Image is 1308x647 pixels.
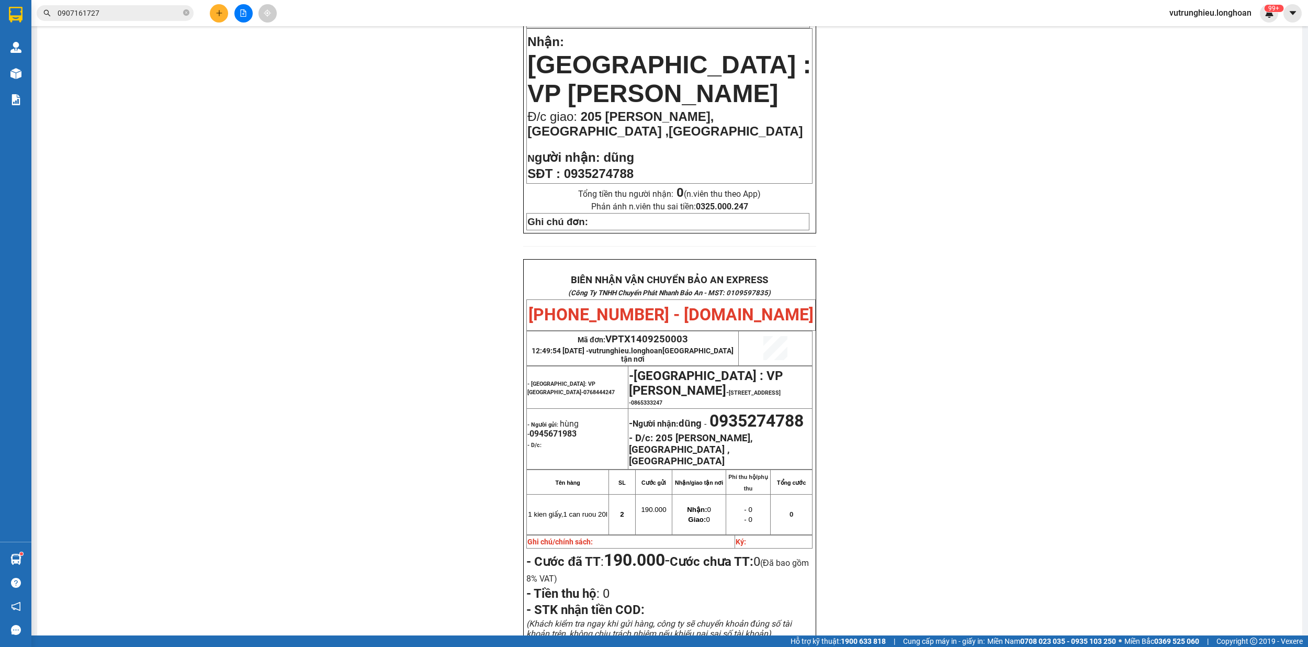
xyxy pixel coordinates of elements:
span: copyright [1250,638,1257,645]
strong: BIÊN NHẬN VẬN CHUYỂN BẢO AN EXPRESS [571,274,768,286]
span: Cung cấp máy in - giấy in: [903,635,985,647]
span: Mã đơn: [578,336,688,344]
span: [PHONE_NUMBER] [4,36,80,54]
span: 0768444247 [583,389,615,396]
strong: Tổng cước [777,479,806,486]
span: Nhận: [527,35,564,49]
strong: Nhận: [687,506,707,514]
span: dũng [603,150,634,164]
span: Ngày in phiếu: 12:49 ngày [66,21,211,32]
span: CÔNG TY TNHH CHUYỂN PHÁT NHANH BẢO AN [91,36,192,54]
span: file-add [240,9,247,17]
span: 0945671983 [529,429,577,439]
span: dũng [679,418,701,429]
sup: 426 [1264,5,1283,12]
span: [GEOGRAPHIC_DATA] : VP [PERSON_NAME] [629,369,783,398]
span: - [629,374,783,406]
span: Mã đơn: VPTX1409250003 [4,63,159,77]
strong: PHIẾU DÁN LÊN HÀNG [70,5,207,19]
strong: Cước chưa TT: [670,554,753,569]
strong: Cước gửi [641,479,666,486]
span: (Khách kiểm tra ngay khi gửi hàng, công ty sẽ chuyển khoản đúng số tài khoản trên, không chịu trá... [526,619,792,639]
img: icon-new-feature [1265,8,1274,18]
span: 2 [620,510,624,518]
span: - 0 [744,506,752,514]
span: Hỗ trợ kỹ thuật: [791,635,886,647]
strong: Giao: [688,516,706,523]
span: 205 [PERSON_NAME],[GEOGRAPHIC_DATA] ,[GEOGRAPHIC_DATA] [527,109,803,138]
span: close-circle [183,9,189,16]
span: Miền Nam [987,635,1116,647]
span: 190.000 [641,506,666,514]
strong: 0325.000.247 [696,202,748,211]
span: - [GEOGRAPHIC_DATA]: VP [GEOGRAPHIC_DATA]- [527,381,615,396]
span: : [526,554,670,569]
strong: CSKH: [29,36,55,44]
button: aim [258,4,277,23]
strong: Tên hàng [555,479,580,486]
strong: - Tiền thu hộ [526,586,596,601]
img: solution-icon [10,94,21,105]
button: plus [210,4,228,23]
button: file-add [234,4,253,23]
span: Phản ánh n.viên thu sai tiền: [591,202,748,211]
span: notification [11,601,21,611]
span: Đ/c giao: [527,109,580,124]
span: 0 [790,510,793,518]
span: Người nhận: [633,419,701,429]
strong: (Công Ty TNHH Chuyển Phát Nhanh Bảo An - MST: 0109597835) [568,289,771,297]
img: warehouse-icon [10,42,21,53]
span: - [629,369,634,383]
strong: Ghi chú đơn: [527,216,588,227]
span: hùng - [527,419,579,439]
span: VPTX1409250003 [605,333,688,345]
strong: 205 [PERSON_NAME],[GEOGRAPHIC_DATA] ,[GEOGRAPHIC_DATA] [629,432,753,467]
span: Tổng tiền thu người nhận: [578,189,761,199]
input: Tìm tên, số ĐT hoặc mã đơn [58,7,181,19]
button: caret-down [1283,4,1302,23]
span: plus [216,9,223,17]
span: vutrunghieu.longhoan [1161,6,1260,19]
span: 12:49:54 [DATE] - [532,347,734,363]
span: vutrunghieu.longhoan [589,347,734,363]
strong: - Cước đã TT [526,554,601,569]
span: (Đã bao gồm 8% VAT) [526,558,808,584]
span: - [604,550,670,570]
span: 0935274788 [709,411,804,431]
strong: 0369 525 060 [1154,637,1199,645]
strong: - D/c: [527,442,542,449]
strong: Ký: [736,538,746,546]
span: : [526,586,610,601]
strong: Phí thu hộ/phụ thu [728,474,768,492]
strong: Nhận/giao tận nơi [675,479,723,486]
span: 0 [600,586,610,601]
strong: 0708 023 035 - 0935 103 250 [1020,637,1116,645]
span: 0935274788 [564,166,634,181]
span: close-circle [183,8,189,18]
span: aim [264,9,271,17]
span: - STK nhận tiền COD: [526,603,645,617]
span: search [43,9,51,17]
strong: SL [618,479,626,486]
span: gười nhận: [535,150,600,164]
strong: - D/c: [629,432,653,444]
sup: 1 [20,552,23,555]
span: 1 kien giấy,1 can ruou 20l [528,510,607,518]
span: | [1207,635,1209,647]
span: caret-down [1288,8,1298,18]
span: (n.viên thu theo App) [676,189,761,199]
img: logo-vxr [9,7,22,23]
span: 0 [687,506,711,514]
span: 0 [688,516,709,523]
span: ⚪️ [1119,639,1122,643]
span: [GEOGRAPHIC_DATA] tận nơi [621,347,734,363]
strong: 0 [676,185,684,200]
span: | [894,635,895,647]
span: question-circle [11,578,21,588]
strong: N [527,153,600,164]
strong: Ghi chú/chính sách: [527,538,593,546]
strong: SĐT : [527,166,560,181]
strong: - Người gửi: [527,421,558,428]
span: - 0 [744,516,752,523]
span: 0865333247 [631,399,662,406]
